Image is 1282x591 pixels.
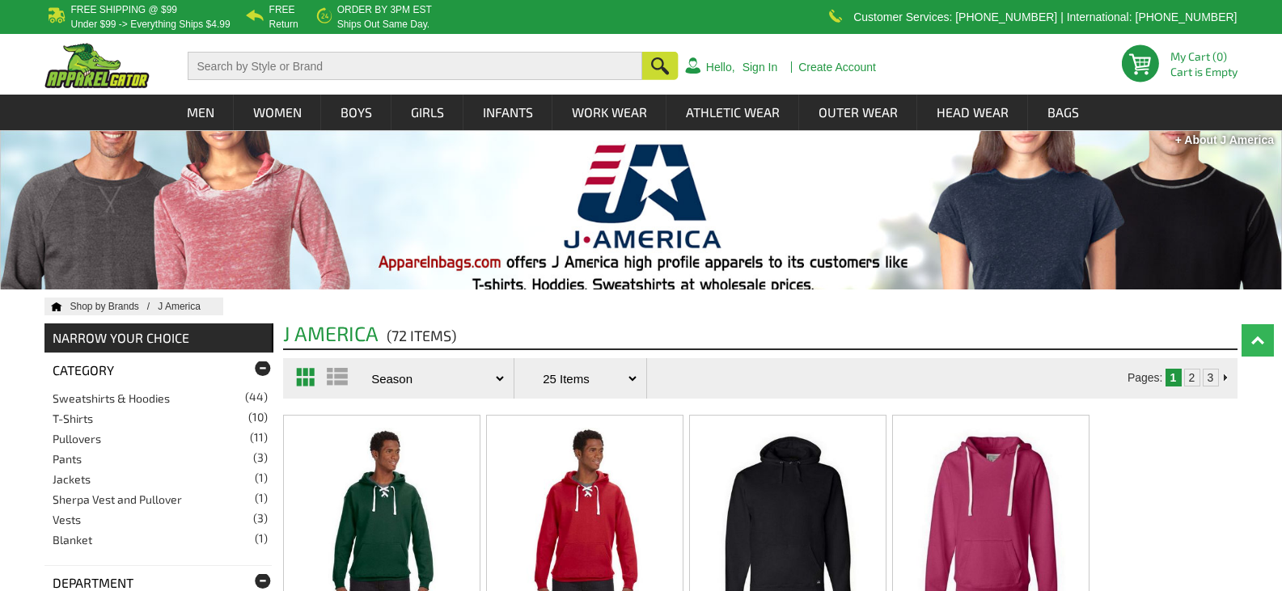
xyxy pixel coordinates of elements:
span: (1) [255,492,268,504]
span: (1) [255,533,268,544]
a: Infants [464,95,552,130]
a: Outer Wear [800,95,916,130]
span: (44) [245,391,268,403]
a: Men [168,95,233,130]
a: Sign In [743,61,778,73]
b: Order by 3PM EST [337,4,432,15]
span: (3) [253,513,268,524]
a: Top [1242,324,1274,357]
span: Cart is Empty [1170,66,1238,78]
a: Women [235,95,320,130]
img: Next Page [1224,374,1227,381]
td: Pages: [1128,369,1163,386]
a: Blanket(1) [53,533,92,547]
span: (72 items) [387,327,456,349]
a: Head Wear [918,95,1027,130]
span: (11) [250,432,268,443]
span: (10) [248,412,268,423]
a: T-Shirts(10) [53,412,93,425]
a: Jackets(1) [53,472,91,486]
a: Home [44,302,62,311]
li: My Cart (0) [1170,51,1231,62]
input: Search by Style or Brand [188,52,641,80]
b: Free Shipping @ $99 [70,4,177,15]
span: (3) [253,452,268,463]
img: ApparelGator [44,43,150,88]
div: NARROW YOUR CHOICE [44,323,273,352]
a: Sherpa Vest and Pullover(1) [53,492,182,506]
p: under $99 -> everything ships $4.99 [70,19,230,29]
a: Work Wear [553,95,666,130]
p: Customer Services: [PHONE_NUMBER] | International: [PHONE_NUMBER] [853,12,1237,22]
a: Shop J America [158,301,217,312]
a: Bags [1029,95,1098,130]
span: (1) [255,472,268,483]
a: Pullovers(11) [53,432,101,445]
a: Hello, [706,61,735,73]
a: Sweatshirts & Hoodies(44) [53,391,170,405]
td: 1 [1166,369,1182,386]
p: Return [269,19,298,29]
p: ships out same day. [337,19,432,29]
a: Create Account [798,61,876,73]
a: Shop by Brands [70,301,158,312]
a: Pants(3) [53,452,82,466]
a: 2 [1189,371,1195,384]
a: Athletic Wear [667,95,798,130]
a: 3 [1208,371,1214,384]
a: Vests(3) [53,513,81,526]
a: Boys [322,95,391,130]
div: + About J America [1175,132,1274,148]
a: Girls [392,95,463,130]
div: Category [44,352,271,387]
h2: J America [283,323,1237,348]
b: Free [269,4,295,15]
